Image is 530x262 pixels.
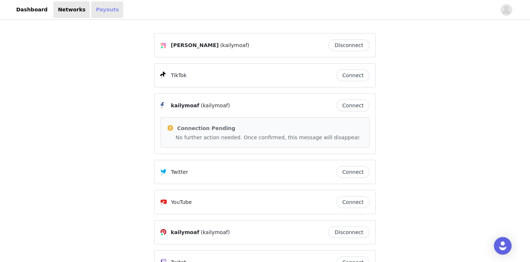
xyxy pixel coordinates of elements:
[53,1,90,18] a: Networks
[336,196,370,208] button: Connect
[171,42,219,49] span: [PERSON_NAME]
[336,166,370,178] button: Connect
[177,125,235,131] span: Connection Pending
[336,69,370,81] button: Connect
[336,100,370,111] button: Connect
[91,1,123,18] a: Payouts
[12,1,52,18] a: Dashboard
[171,229,199,236] span: kailymoaf
[328,226,370,238] button: Disconnect
[171,168,188,176] p: Twitter
[160,43,166,49] img: Instagram Icon
[494,237,512,255] div: Open Intercom Messenger
[176,134,363,141] p: No further action needed. Once confirmed, this message will disappear.
[328,39,370,51] button: Disconnect
[171,102,199,110] span: kailymoaf
[201,229,230,236] span: (kailymoaf)
[171,198,192,206] p: YouTube
[201,102,230,110] span: (kailymoaf)
[220,42,249,49] span: (kailymoaf)
[171,72,187,79] p: TikTok
[503,4,510,16] div: avatar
